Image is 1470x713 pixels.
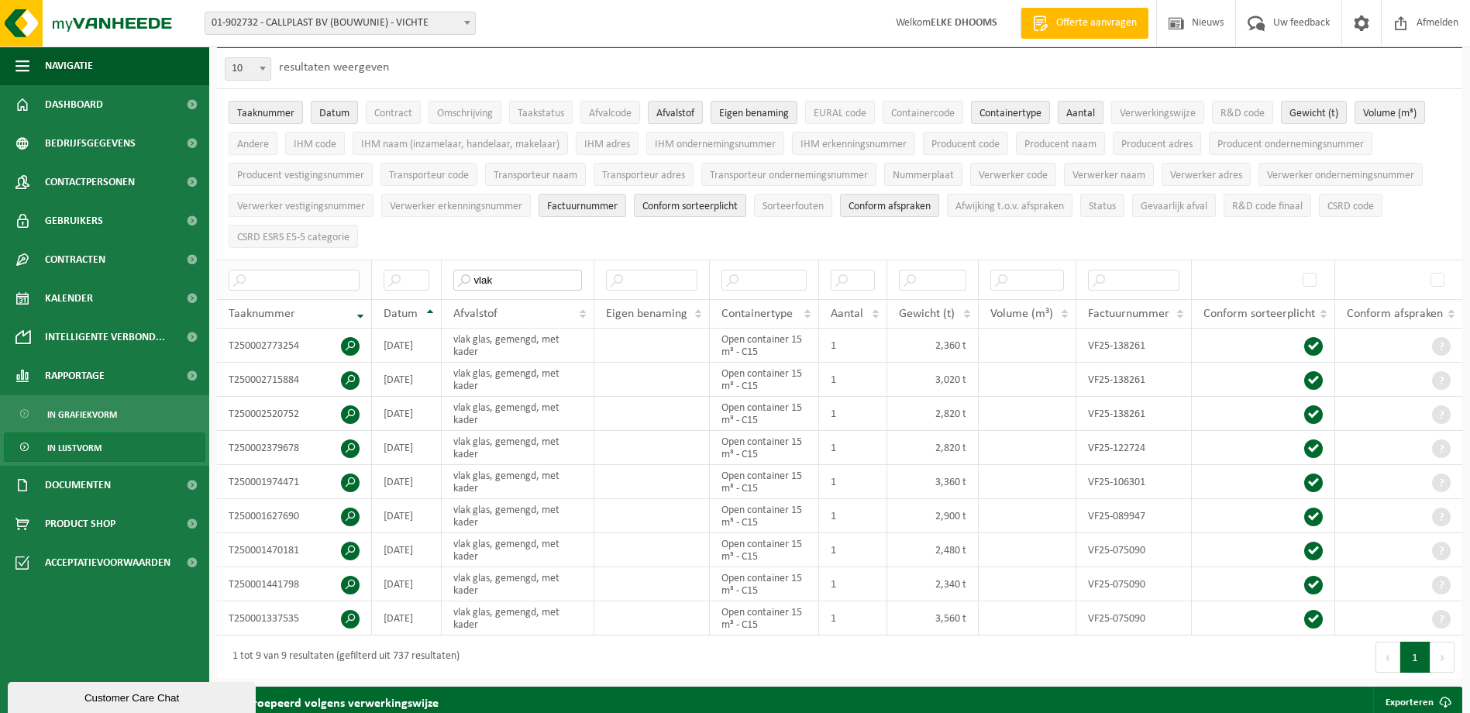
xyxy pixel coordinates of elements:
[1076,533,1192,567] td: VF25-075090
[1347,308,1443,320] span: Conform afspraken
[1021,8,1148,39] a: Offerte aanvragen
[1363,108,1417,119] span: Volume (m³)
[710,465,819,499] td: Open container 15 m³ - C15
[285,132,345,155] button: IHM codeIHM code: Activate to sort
[45,163,135,201] span: Contactpersonen
[970,163,1056,186] button: Verwerker codeVerwerker code: Activate to sort
[819,567,887,601] td: 1
[1289,108,1338,119] span: Gewicht (t)
[947,194,1072,217] button: Afwijking t.o.v. afsprakenAfwijking t.o.v. afspraken: Activate to sort
[931,139,1000,150] span: Producent code
[887,567,979,601] td: 2,340 t
[1076,465,1192,499] td: VF25-106301
[311,101,358,124] button: DatumDatum: Activate to sort
[923,132,1008,155] button: Producent codeProducent code: Activate to sort
[442,567,594,601] td: vlak glas, gemengd, met kader
[1355,101,1425,124] button: Volume (m³)Volume (m³): Activate to sort
[225,57,271,81] span: 10
[381,194,531,217] button: Verwerker erkenningsnummerVerwerker erkenningsnummer: Activate to sort
[539,194,626,217] button: FactuurnummerFactuurnummer: Activate to sort
[979,170,1048,181] span: Verwerker code
[453,308,497,320] span: Afvalstof
[1120,108,1196,119] span: Verwerkingswijze
[229,194,374,217] button: Verwerker vestigingsnummerVerwerker vestigingsnummer: Activate to sort
[442,431,594,465] td: vlak glas, gemengd, met kader
[45,356,105,395] span: Rapportage
[372,533,442,567] td: [DATE]
[1121,139,1193,150] span: Producent adres
[655,139,776,150] span: IHM ondernemingsnummer
[1132,194,1216,217] button: Gevaarlijk afval : Activate to sort
[899,308,955,320] span: Gewicht (t)
[45,466,111,505] span: Documenten
[374,108,412,119] span: Contract
[710,397,819,431] td: Open container 15 m³ - C15
[710,363,819,397] td: Open container 15 m³ - C15
[887,533,979,567] td: 2,480 t
[1066,108,1095,119] span: Aantal
[217,465,372,499] td: T250001974471
[45,124,136,163] span: Bedrijfsgegevens
[237,201,365,212] span: Verwerker vestigingsnummer
[1076,329,1192,363] td: VF25-138261
[887,499,979,533] td: 2,900 t
[1076,431,1192,465] td: VF25-122724
[45,46,93,85] span: Navigatie
[710,567,819,601] td: Open container 15 m³ - C15
[642,201,738,212] span: Conform sorteerplicht
[372,363,442,397] td: [DATE]
[237,139,269,150] span: Andere
[442,329,594,363] td: vlak glas, gemengd, met kader
[710,499,819,533] td: Open container 15 m³ - C15
[634,194,746,217] button: Conform sorteerplicht : Activate to sort
[1076,397,1192,431] td: VF25-138261
[372,431,442,465] td: [DATE]
[225,643,460,671] div: 1 tot 9 van 9 resultaten (gefilterd uit 737 resultaten)
[509,101,573,124] button: TaakstatusTaakstatus: Activate to sort
[1232,201,1303,212] span: R&D code finaal
[589,108,632,119] span: Afvalcode
[990,308,1053,320] span: Volume (m³)
[45,505,115,543] span: Product Shop
[45,85,103,124] span: Dashboard
[442,465,594,499] td: vlak glas, gemengd, met kader
[518,108,564,119] span: Taakstatus
[805,101,875,124] button: EURAL codeEURAL code: Activate to sort
[384,308,418,320] span: Datum
[45,318,165,356] span: Intelligente verbond...
[372,465,442,499] td: [DATE]
[1375,642,1400,673] button: Previous
[819,397,887,431] td: 1
[1203,308,1315,320] span: Conform sorteerplicht
[1327,201,1374,212] span: CSRD code
[437,108,493,119] span: Omschrijving
[711,101,797,124] button: Eigen benamingEigen benaming: Activate to sort
[205,12,475,34] span: 01-902732 - CALLPLAST BV (BOUWUNIE) - VICHTE
[494,170,577,181] span: Transporteur naam
[389,170,469,181] span: Transporteur code
[366,101,421,124] button: ContractContract: Activate to sort
[390,201,522,212] span: Verwerker erkenningsnummer
[217,499,372,533] td: T250001627690
[361,139,559,150] span: IHM naam (inzamelaar, handelaar, makelaar)
[887,431,979,465] td: 2,820 t
[887,601,979,635] td: 3,560 t
[217,363,372,397] td: T250002715884
[1430,642,1455,673] button: Next
[372,567,442,601] td: [DATE]
[887,465,979,499] td: 3,360 t
[763,201,824,212] span: Sorteerfouten
[229,163,373,186] button: Producent vestigingsnummerProducent vestigingsnummer: Activate to sort
[1217,139,1364,150] span: Producent ondernemingsnummer
[710,601,819,635] td: Open container 15 m³ - C15
[893,170,954,181] span: Nummerplaat
[891,108,955,119] span: Containercode
[710,329,819,363] td: Open container 15 m³ - C15
[710,533,819,567] td: Open container 15 m³ - C15
[1080,194,1124,217] button: StatusStatus: Activate to sort
[606,308,687,320] span: Eigen benaming
[429,101,501,124] button: OmschrijvingOmschrijving: Activate to sort
[1162,163,1251,186] button: Verwerker adresVerwerker adres: Activate to sort
[1258,163,1423,186] button: Verwerker ondernemingsnummerVerwerker ondernemingsnummer: Activate to sort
